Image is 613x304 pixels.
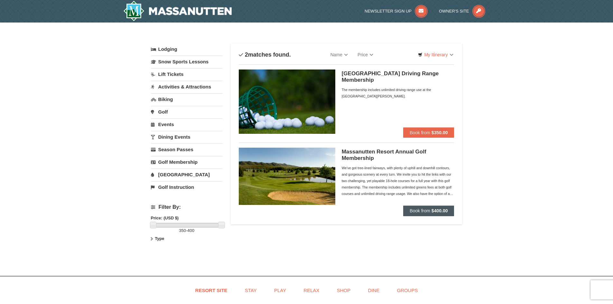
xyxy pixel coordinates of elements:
a: Lodging [151,43,223,55]
a: Golf Membership [151,156,223,168]
a: [GEOGRAPHIC_DATA] [151,169,223,180]
img: Massanutten Resort Logo [123,1,232,21]
a: Play [266,283,294,298]
a: Lift Tickets [151,68,223,80]
h5: Massanutten Resort Annual Golf Membership [342,149,454,161]
a: Relax [295,283,327,298]
a: Activities & Attractions [151,81,223,93]
span: Book from [410,130,430,135]
a: Golf Instruction [151,181,223,193]
button: Book from $350.00 [403,127,454,138]
a: Newsletter Sign Up [365,9,428,14]
a: Resort Site [187,283,236,298]
a: Season Passes [151,143,223,155]
a: Events [151,118,223,130]
span: 350 [179,228,186,233]
a: Name [326,48,353,61]
h4: Filter By: [151,204,223,210]
strong: $350.00 [432,130,448,135]
span: Owner's Site [439,9,469,14]
a: Dining Events [151,131,223,143]
a: Owner's Site [439,9,485,14]
a: Shop [329,283,359,298]
strong: Type [155,236,164,241]
h5: [GEOGRAPHIC_DATA] Driving Range Membership [342,70,454,83]
strong: Price: (USD $) [151,216,179,220]
a: Groups [389,283,426,298]
a: Biking [151,93,223,105]
strong: $400.00 [432,208,448,213]
a: Stay [237,283,265,298]
span: Book from [410,208,430,213]
div: The membership includes unlimited driving range use at the [GEOGRAPHIC_DATA][PERSON_NAME]. [342,87,454,99]
span: 2 [245,51,248,58]
label: - [151,227,223,234]
span: 400 [187,228,194,233]
a: Massanutten Resort [123,1,232,21]
img: 6619859-126-2b791811.jpg [239,69,335,134]
a: Dine [360,283,387,298]
button: Book from $400.00 [403,206,454,216]
span: Newsletter Sign Up [365,9,412,14]
h4: matches found. [239,51,291,58]
a: Price [353,48,378,61]
div: We’ve got tree-lined fairways, with plenty of uphill and downhill contours, and gorgeous scenery ... [342,165,454,197]
a: My Itinerary [414,50,457,60]
a: Snow Sports Lessons [151,56,223,68]
a: Golf [151,106,223,118]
